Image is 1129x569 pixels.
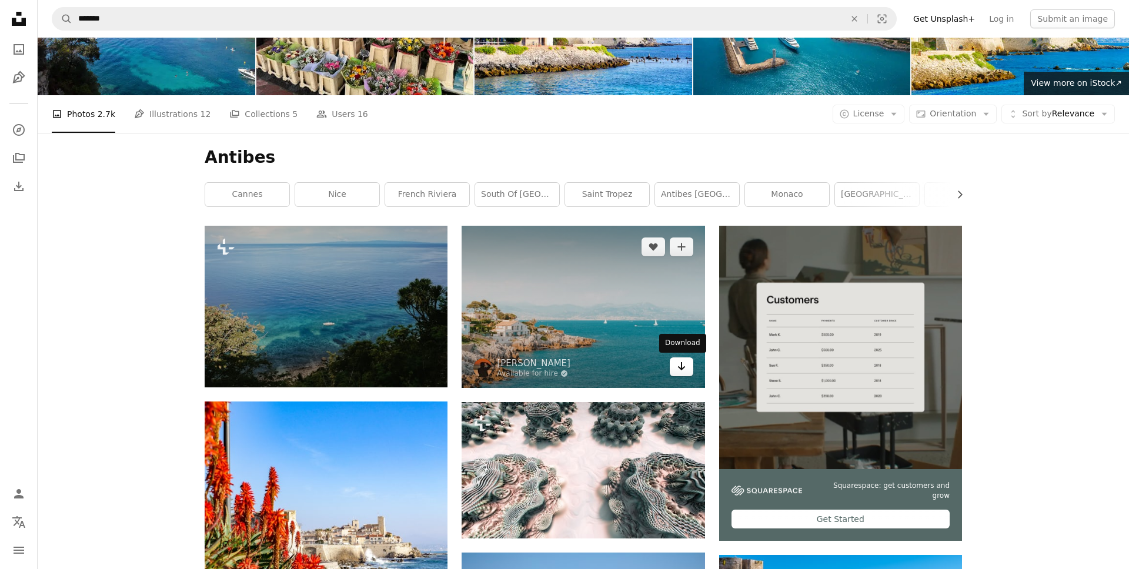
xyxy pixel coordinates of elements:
img: white and brown rock formation on sea under blue sky during daytime [462,226,704,387]
a: south of [GEOGRAPHIC_DATA] [475,183,559,206]
span: 12 [201,108,211,121]
button: Submit an image [1030,9,1115,28]
a: a bunch of different shapes and sizes of objects [462,464,704,475]
button: Search Unsplash [52,8,72,30]
button: Clear [841,8,867,30]
a: Users 16 [316,95,368,133]
a: monaco [745,183,829,206]
h1: Antibes [205,147,962,168]
form: Find visuals sitewide [52,7,897,31]
img: file-1747939376688-baf9a4a454ffimage [719,226,962,468]
a: antibe [925,183,1009,206]
img: a boat floating on top of a body of water [205,226,447,387]
span: Orientation [930,109,976,118]
span: Relevance [1022,108,1094,120]
a: [GEOGRAPHIC_DATA] [835,183,919,206]
span: Squarespace: get customers and grow [816,481,950,501]
a: white and brown rock formation on sea under blue sky during daytime [462,302,704,312]
a: Get Unsplash+ [906,9,982,28]
a: View more on iStock↗ [1024,72,1129,95]
a: Collections [7,146,31,170]
a: Illustrations 12 [134,95,211,133]
button: Add to Collection [670,237,693,256]
button: Like [642,237,665,256]
a: Log in / Sign up [7,482,31,506]
a: Collections 5 [229,95,298,133]
button: Visual search [868,8,896,30]
a: [PERSON_NAME] [497,357,570,369]
a: nice [295,183,379,206]
div: Download [659,334,706,353]
span: Sort by [1022,109,1051,118]
img: Go to Anthony Salerno's profile [473,359,492,377]
a: Squarespace: get customers and growGet Started [719,226,962,541]
button: Language [7,510,31,534]
a: french riviera [385,183,469,206]
a: a boat floating on top of a body of water [205,301,447,312]
button: Orientation [909,105,997,123]
a: Photos [7,38,31,61]
a: cannes [205,183,289,206]
div: Get Started [731,510,950,528]
a: saint tropez [565,183,649,206]
a: Download [670,357,693,376]
button: License [833,105,905,123]
a: Illustrations [7,66,31,89]
a: Explore [7,118,31,142]
span: 16 [358,108,368,121]
span: License [853,109,884,118]
img: a bunch of different shapes and sizes of objects [462,402,704,538]
a: a bench sitting on a beach next to the ocean [205,558,447,568]
a: Log in [982,9,1021,28]
a: Available for hire [497,369,570,379]
a: Download History [7,175,31,198]
a: Home — Unsplash [7,7,31,33]
a: antibes [GEOGRAPHIC_DATA] [655,183,739,206]
button: Menu [7,538,31,562]
span: View more on iStock ↗ [1031,78,1122,88]
button: Sort byRelevance [1001,105,1115,123]
img: file-1747939142011-51e5cc87e3c9 [731,486,802,496]
span: 5 [292,108,298,121]
button: scroll list to the right [949,183,962,206]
